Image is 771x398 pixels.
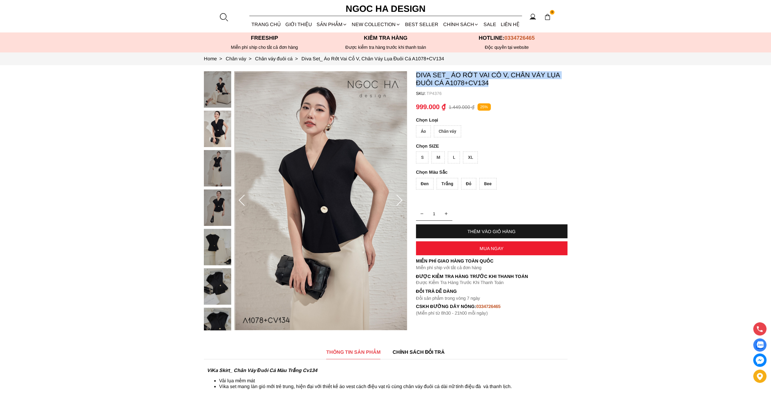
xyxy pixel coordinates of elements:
img: img-CART-ICON-ksit0nf1 [544,14,551,20]
a: Link to Home [204,56,226,61]
div: Chính sách [441,16,481,32]
p: Được Kiểm Tra Hàng Trước Khi Thanh Toán [416,280,567,285]
div: Đen [416,178,434,190]
a: messenger [753,353,766,367]
font: Miễn phí giao hàng toàn quốc [416,258,494,263]
a: Link to Chân váy đuôi cá [255,56,301,61]
a: SALE [481,16,498,32]
p: Màu Sắc [416,169,550,175]
a: Display image [753,338,766,352]
div: MUA NGAY [416,246,567,251]
p: Được kiểm tra hàng trước khi thanh toán [325,45,446,50]
a: BEST SELLER [403,16,441,32]
img: Diva Set_ Áo Rớt Vai Cổ V, Chân Váy Lụa Đuôi Cá A1078+CV134_mini_1 [204,111,231,147]
span: > [217,56,224,61]
div: Bee [479,178,497,190]
h6: Đổi trả dễ dàng [416,289,567,294]
img: Diva Set_ Áo Rớt Vai Cổ V, Chân Váy Lụa Đuôi Cá A1078+CV134_mini_3 [204,189,231,226]
img: Diva Set_ Áo Rớt Vai Cổ V, Chân Váy Lụa Đuôi Cá A1078+CV134_mini_6 [204,308,231,344]
img: Diva Set_ Áo Rớt Vai Cổ V, Chân Váy Lụa Đuôi Cá A1078+CV134_mini_2 [204,150,231,186]
span: > [292,56,300,61]
img: Diva Set_ Áo Rớt Vai Cổ V, Chân Váy Lụa Đuôi Cá A1078+CV134_mini_4 [204,229,231,265]
span: CHÍNH SÁCH ĐỔI TRẢ [393,348,445,356]
li: Vika set mang làn gió mới trẻ trung, hiện đại với thiết kế áo vest cách điệu vạt rủ cùng chân váy... [219,383,564,389]
a: Link to Diva Set_ Áo Rớt Vai Cổ V, Chân Váy Lụa Đuôi Cá A1078+CV134 [301,56,444,61]
img: Diva Set_ Áo Rớt Vai Cổ V, Chân Váy Lụa Đuôi Cá A1078+CV134_mini_5 [204,268,231,305]
img: Display image [756,341,763,349]
p: SIZE [416,143,567,149]
div: Áo [416,125,431,137]
a: GIỚI THIỆU [283,16,314,32]
font: Miễn phí ship với tất cả đơn hàng [416,265,481,270]
span: 0 [550,10,555,15]
p: Loại [416,117,550,122]
img: Diva Set_ Áo Rớt Vai Cổ V, Chân Váy Lụa Đuôi Cá A1078+CV134_1 [234,71,407,330]
span: THÔNG TIN SẢN PHẨM [326,348,381,356]
a: Ngoc Ha Design [340,2,431,16]
p: Hotline: [446,35,567,41]
a: NEW COLLECTION [349,16,403,32]
span: > [246,56,254,61]
h6: SKU: [416,91,427,96]
img: Diva Set_ Áo Rớt Vai Cổ V, Chân Váy Lụa Đuôi Cá A1078+CV134_mini_0 [204,71,231,108]
div: XL [463,152,478,163]
div: Đỏ [461,178,476,190]
a: LIÊN HỆ [498,16,522,32]
font: 0334726465 [476,304,500,309]
span: 0334726465 [504,35,535,41]
div: Miễn phí ship cho tất cả đơn hàng [204,45,325,50]
p: TP4376 [427,91,567,96]
div: L [448,152,460,163]
font: cskh đường dây nóng: [416,304,476,309]
div: Trắng [437,178,458,190]
input: Quantity input [416,208,452,220]
div: SẢN PHẨM [314,16,349,32]
a: Link to Chân váy [226,56,255,61]
div: M [431,152,445,163]
p: 999.000 ₫ [416,103,446,111]
p: Freeship [204,35,325,41]
h6: Độc quyền tại website [446,45,567,50]
font: Kiểm tra hàng [364,35,407,41]
p: Được Kiểm Tra Hàng Trước Khi Thanh Toán [416,274,567,279]
div: Chân váy [434,125,461,137]
li: Vải lụa mềm mát [219,378,564,383]
div: THÊM VÀO GIỎ HÀNG [416,229,567,234]
a: TRANG CHỦ [249,16,283,32]
p: 25% [477,103,491,111]
p: 1.449.000 ₫ [449,104,474,110]
p: Diva Set_ Áo Rớt Vai Cổ V, Chân Váy Lụa Đuôi Cá A1078+CV134 [416,71,567,87]
font: (Miễn phí từ 8h30 - 21h00 mỗi ngày) [416,310,488,316]
div: S [416,152,428,163]
font: Đổi sản phẩm trong vòng 7 ngày [416,296,480,301]
strong: ViKa Skirt_ Chân Váy Đuôi Cá Màu Trắng Cv134 [207,368,317,373]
